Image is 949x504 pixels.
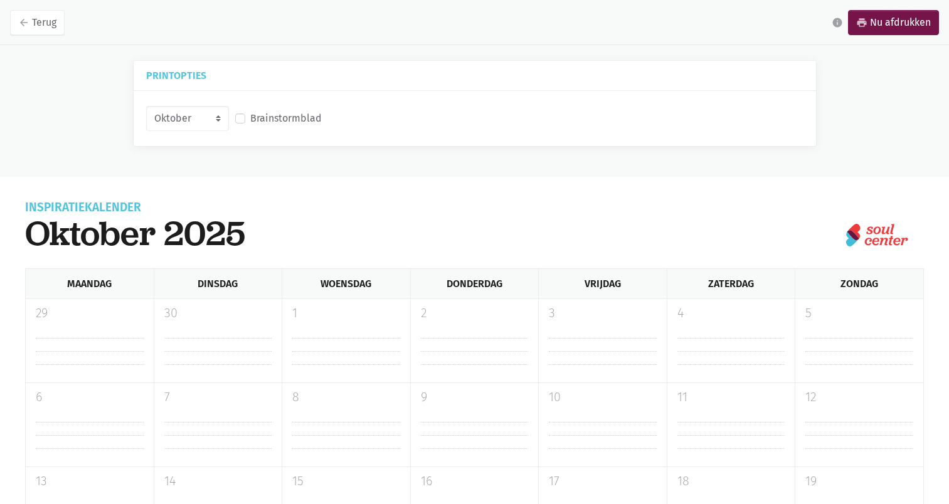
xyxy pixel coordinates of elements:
[292,472,400,491] p: 15
[549,472,657,491] p: 17
[410,269,539,298] div: Donderdag
[292,388,400,407] p: 8
[677,304,785,323] p: 4
[164,304,272,323] p: 30
[677,472,785,491] p: 18
[250,110,322,127] label: Brainstormblad
[164,472,272,491] p: 14
[805,304,913,323] p: 5
[25,269,154,298] div: Maandag
[36,304,144,323] p: 29
[677,388,785,407] p: 11
[154,269,282,298] div: Dinsdag
[10,10,65,35] a: arrow_backTerug
[282,269,410,298] div: Woensdag
[25,202,245,213] div: Inspiratiekalender
[805,388,913,407] p: 12
[795,269,924,298] div: Zondag
[18,17,29,28] i: arrow_back
[848,10,939,35] a: printNu afdrukken
[856,17,867,28] i: print
[146,71,803,80] h5: Printopties
[805,472,913,491] p: 19
[832,17,843,28] i: info
[538,269,667,298] div: Vrijdag
[36,388,144,407] p: 6
[421,472,529,491] p: 16
[421,388,529,407] p: 9
[36,472,144,491] p: 13
[25,213,245,253] h1: oktober 2025
[164,388,272,407] p: 7
[667,269,795,298] div: Zaterdag
[421,304,529,323] p: 2
[549,304,657,323] p: 3
[292,304,400,323] p: 1
[549,388,657,407] p: 10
